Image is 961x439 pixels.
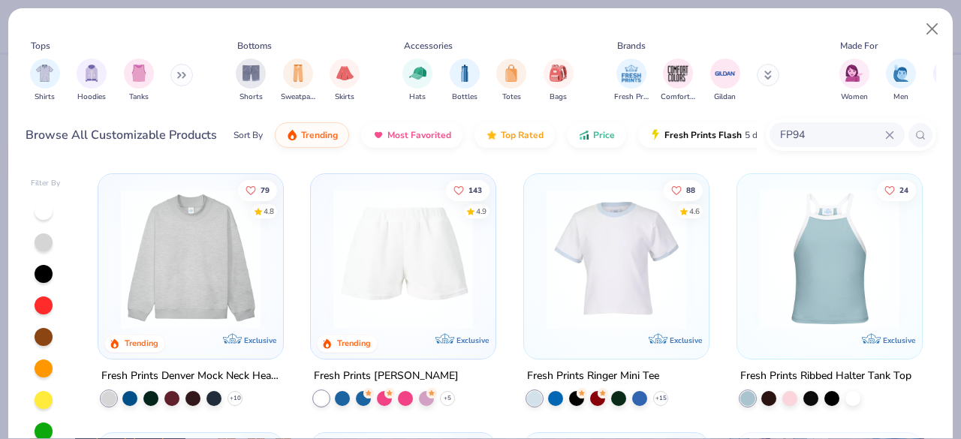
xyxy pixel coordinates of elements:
[501,129,544,141] span: Top Rated
[893,92,908,103] span: Men
[281,59,315,103] div: filter for Sweatpants
[233,128,263,142] div: Sort By
[550,92,567,103] span: Bags
[664,129,742,141] span: Fresh Prints Flash
[372,129,384,141] img: most_fav.gif
[496,59,526,103] button: filter button
[404,39,453,53] div: Accessories
[649,129,661,141] img: flash.gif
[839,59,869,103] button: filter button
[326,189,480,329] img: e03c1d32-1478-43eb-b197-8e0c1ae2b0d4
[614,59,649,103] button: filter button
[544,59,574,103] button: filter button
[290,65,306,82] img: Sweatpants Image
[456,335,489,345] span: Exclusive
[714,62,737,85] img: Gildan Image
[261,186,270,194] span: 79
[101,367,280,386] div: Fresh Prints Denver Mock Neck Heavyweight Sweatshirt
[330,59,360,103] div: filter for Skirts
[113,189,268,329] img: f5d85501-0dbb-4ee4-b115-c08fa3845d83
[131,65,147,82] img: Tanks Image
[593,129,615,141] span: Price
[83,65,100,82] img: Hoodies Image
[899,186,908,194] span: 24
[710,59,740,103] button: filter button
[670,335,702,345] span: Exclusive
[336,65,354,82] img: Skirts Image
[444,394,451,403] span: + 5
[686,186,695,194] span: 88
[845,65,863,82] img: Women Image
[714,92,736,103] span: Gildan
[689,206,700,217] div: 4.6
[567,122,626,148] button: Price
[35,92,55,103] span: Shirts
[77,92,106,103] span: Hoodies
[281,59,315,103] button: filter button
[477,206,487,217] div: 4.9
[664,179,703,200] button: Like
[36,65,53,82] img: Shirts Image
[661,59,695,103] div: filter for Comfort Colors
[452,92,477,103] span: Bottles
[617,39,646,53] div: Brands
[77,59,107,103] button: filter button
[661,59,695,103] button: filter button
[667,62,689,85] img: Comfort Colors Image
[447,179,490,200] button: Like
[496,59,526,103] div: filter for Totes
[450,59,480,103] div: filter for Bottles
[239,92,263,103] span: Shorts
[402,59,432,103] div: filter for Hats
[409,92,426,103] span: Hats
[275,122,349,148] button: Trending
[129,92,149,103] span: Tanks
[527,367,659,386] div: Fresh Prints Ringer Mini Tee
[237,39,272,53] div: Bottoms
[539,189,694,329] img: d6d3271d-a54d-4ee1-a2e2-6c04d29e0911
[745,127,800,144] span: 5 day delivery
[710,59,740,103] div: filter for Gildan
[474,122,555,148] button: Top Rated
[752,189,907,329] img: 03ef7116-1b57-4bb4-b313-fcf87a0144ff
[236,59,266,103] div: filter for Shorts
[655,394,667,403] span: + 15
[893,65,909,82] img: Men Image
[264,206,274,217] div: 4.8
[26,126,217,144] div: Browse All Customizable Products
[918,15,947,44] button: Close
[638,122,812,148] button: Fresh Prints Flash5 day delivery
[886,59,916,103] div: filter for Men
[486,129,498,141] img: TopRated.gif
[886,59,916,103] button: filter button
[330,59,360,103] button: filter button
[883,335,915,345] span: Exclusive
[77,59,107,103] div: filter for Hoodies
[387,129,451,141] span: Most Favorited
[236,59,266,103] button: filter button
[402,59,432,103] button: filter button
[286,129,298,141] img: trending.gif
[243,335,276,345] span: Exclusive
[361,122,462,148] button: Most Favorited
[267,189,422,329] img: a90f7c54-8796-4cb2-9d6e-4e9644cfe0fe
[301,129,338,141] span: Trending
[740,367,911,386] div: Fresh Prints Ribbed Halter Tank Top
[550,65,566,82] img: Bags Image
[335,92,354,103] span: Skirts
[877,179,916,200] button: Like
[620,62,643,85] img: Fresh Prints Image
[281,92,315,103] span: Sweatpants
[840,39,878,53] div: Made For
[314,367,459,386] div: Fresh Prints [PERSON_NAME]
[503,65,520,82] img: Totes Image
[456,65,473,82] img: Bottles Image
[502,92,521,103] span: Totes
[841,92,868,103] span: Women
[544,59,574,103] div: filter for Bags
[614,92,649,103] span: Fresh Prints
[839,59,869,103] div: filter for Women
[124,59,154,103] div: filter for Tanks
[779,126,885,143] input: Try "T-Shirt"
[450,59,480,103] button: filter button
